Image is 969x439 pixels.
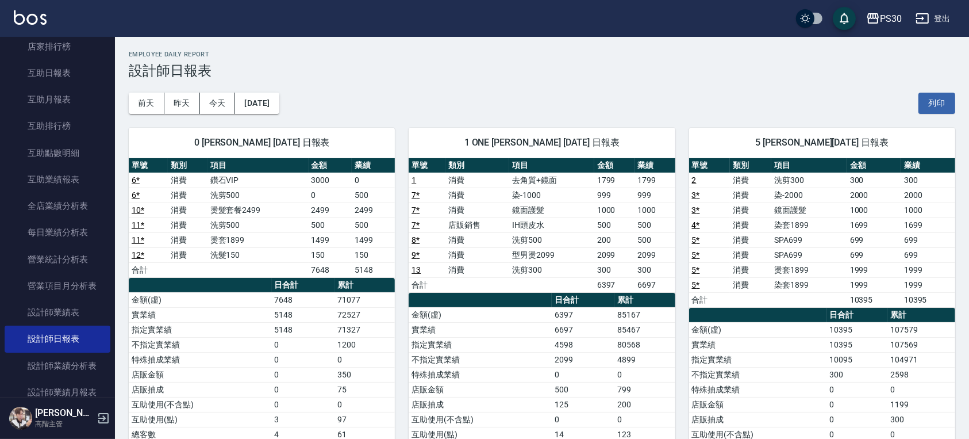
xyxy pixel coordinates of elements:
[5,140,110,166] a: 互助點數明細
[614,352,675,367] td: 4899
[847,188,901,203] td: 2000
[826,337,887,352] td: 10395
[771,247,847,262] td: SPA699
[409,158,445,173] th: 單號
[412,265,421,274] a: 13
[5,299,110,326] a: 設計師業績表
[901,203,955,217] td: 1000
[887,352,955,367] td: 104971
[552,322,615,337] td: 6697
[272,278,335,293] th: 日合計
[352,188,395,203] td: 500
[847,247,901,262] td: 699
[901,277,955,292] td: 1999
[730,232,771,247] td: 消費
[771,232,847,247] td: SPA699
[309,158,352,173] th: 金額
[901,158,955,173] th: 業績
[412,175,416,185] a: 1
[826,322,887,337] td: 10395
[771,173,847,188] td: 洗剪300
[594,203,635,217] td: 1000
[552,397,615,412] td: 125
[352,247,395,262] td: 150
[689,352,827,367] td: 指定實業績
[445,247,509,262] td: 消費
[552,382,615,397] td: 500
[168,232,207,247] td: 消費
[594,232,635,247] td: 200
[272,352,335,367] td: 0
[918,93,955,114] button: 列印
[129,51,955,58] h2: Employee Daily Report
[35,419,94,429] p: 高階主管
[509,247,594,262] td: 型男燙2099
[689,382,827,397] td: 特殊抽成業績
[309,262,352,277] td: 7648
[509,188,594,203] td: 染-1000
[833,7,856,30] button: save
[911,8,955,29] button: 登出
[887,412,955,427] td: 300
[422,137,661,148] span: 1 ONE [PERSON_NAME] [DATE] 日報表
[168,203,207,217] td: 消費
[552,293,615,308] th: 日合計
[826,412,887,427] td: 0
[272,382,335,397] td: 0
[614,307,675,322] td: 85167
[614,322,675,337] td: 85467
[409,352,552,367] td: 不指定實業績
[309,173,352,188] td: 3000
[129,158,168,173] th: 單號
[692,175,697,185] a: 2
[207,188,309,203] td: 洗剪500
[352,232,395,247] td: 1499
[847,203,901,217] td: 1000
[847,292,901,307] td: 10395
[614,367,675,382] td: 0
[35,407,94,419] h5: [PERSON_NAME]
[409,307,552,322] td: 金額(虛)
[352,173,395,188] td: 0
[445,262,509,277] td: 消費
[143,137,381,148] span: 0 [PERSON_NAME] [DATE] 日報表
[445,217,509,232] td: 店販銷售
[129,412,272,427] td: 互助使用(點)
[771,262,847,277] td: 燙套1899
[334,322,395,337] td: 71327
[594,217,635,232] td: 500
[509,262,594,277] td: 洗剪300
[409,337,552,352] td: 指定實業績
[207,247,309,262] td: 洗髮150
[5,113,110,139] a: 互助排行榜
[594,188,635,203] td: 999
[164,93,200,114] button: 昨天
[445,232,509,247] td: 消費
[509,232,594,247] td: 洗剪500
[887,337,955,352] td: 107569
[826,397,887,412] td: 0
[689,337,827,352] td: 實業績
[409,367,552,382] td: 特殊抽成業績
[594,158,635,173] th: 金額
[309,203,352,217] td: 2499
[689,292,730,307] td: 合計
[129,93,164,114] button: 前天
[826,382,887,397] td: 0
[880,12,902,26] div: PS30
[730,203,771,217] td: 消費
[272,307,335,322] td: 5148
[334,367,395,382] td: 350
[309,188,352,203] td: 0
[5,353,110,379] a: 設計師業績分析表
[207,158,309,173] th: 項目
[730,173,771,188] td: 消費
[129,397,272,412] td: 互助使用(不含點)
[207,217,309,232] td: 洗剪500
[207,232,309,247] td: 燙套1899
[5,326,110,352] a: 設計師日報表
[334,292,395,307] td: 71077
[309,232,352,247] td: 1499
[5,33,110,60] a: 店家排行榜
[334,278,395,293] th: 累計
